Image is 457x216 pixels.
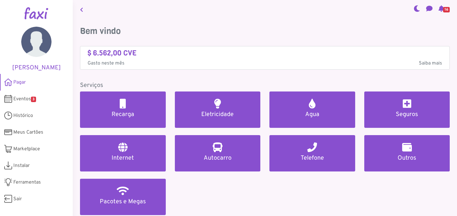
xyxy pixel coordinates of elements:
[419,60,442,67] span: Saiba mais
[277,155,348,162] h5: Telefone
[13,179,41,186] span: Ferramentas
[277,111,348,118] h5: Agua
[87,111,158,118] h5: Recarga
[13,195,22,203] span: Sair
[80,91,166,128] a: Recarga
[13,112,33,119] span: Histórico
[13,129,43,136] span: Meus Cartões
[87,155,158,162] h5: Internet
[80,179,166,215] a: Pacotes e Megas
[31,97,36,102] span: 3
[13,95,36,103] span: Eventos
[87,198,158,205] h5: Pacotes e Megas
[9,64,64,71] h5: [PERSON_NAME]
[13,79,26,86] span: Pagar
[80,82,450,89] h5: Serviços
[80,26,450,36] h3: Bem vindo
[269,135,355,171] a: Telefone
[13,162,30,169] span: Instalar
[80,135,166,171] a: Internet
[88,60,442,67] p: Gasto neste mês
[182,155,253,162] h5: Autocarro
[175,135,261,171] a: Autocarro
[364,135,450,171] a: Outros
[88,49,442,67] a: $ 6.562,00 CVE Gasto neste mêsSaiba mais
[88,49,442,58] h4: $ 6.562,00 CVE
[372,111,443,118] h5: Seguros
[364,91,450,128] a: Seguros
[182,111,253,118] h5: Eletricidade
[175,91,261,128] a: Eletricidade
[372,155,443,162] h5: Outros
[9,27,64,71] a: [PERSON_NAME]
[269,91,355,128] a: Agua
[443,7,450,12] span: 16
[13,145,40,153] span: Marketplace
